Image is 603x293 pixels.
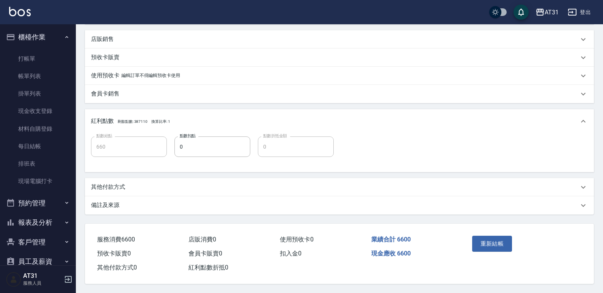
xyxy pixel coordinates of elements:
button: 客戶管理 [3,232,73,252]
a: 帳單列表 [3,67,73,85]
span: 服務消費 6600 [97,236,135,243]
img: Logo [9,7,31,16]
button: 報表及分析 [3,213,73,232]
button: 櫃檯作業 [3,27,73,47]
span: 扣入金 0 [280,250,301,257]
button: save [513,5,529,20]
div: 會員卡銷售 [85,85,594,103]
img: Person [6,272,21,287]
span: 使用預收卡 0 [280,236,314,243]
span: 其他付款方式 0 [97,264,137,271]
p: 預收卡販賣 [91,53,119,61]
p: 會員卡銷售 [91,90,119,98]
span: 現金應收 6600 [371,250,411,257]
span: 換算比率: 1 [151,119,170,124]
div: 備註及來源 [85,196,594,215]
button: 預約管理 [3,193,73,213]
label: 點數折抵金額 [263,133,287,139]
p: 服務人員 [23,280,62,287]
p: 其他付款方式 [91,183,125,191]
a: 現金收支登錄 [3,102,73,120]
p: 備註及來源 [91,201,119,209]
button: 員工及薪資 [3,252,73,271]
p: 店販銷售 [91,35,114,43]
button: AT31 [532,5,562,20]
div: 其他付款方式 [85,178,594,196]
p: 使用預收卡 [91,72,119,80]
div: 店販銷售 [85,30,594,49]
a: 打帳單 [3,50,73,67]
div: AT31 [545,8,559,17]
button: 登出 [565,5,594,19]
span: 店販消費 0 [188,236,216,243]
div: 預收卡販賣 [85,49,594,67]
a: 掛單列表 [3,85,73,102]
p: 紅利點數 [91,117,170,125]
span: 紅利點數折抵 0 [188,264,228,271]
label: 點數扣點 [180,133,196,139]
a: 每日結帳 [3,138,73,155]
p: 編輯訂單不得編輯預收卡使用 [121,72,180,80]
h5: AT31 [23,272,62,280]
button: 重新結帳 [472,236,512,252]
div: 使用預收卡編輯訂單不得編輯預收卡使用 [85,67,594,85]
span: 預收卡販賣 0 [97,250,131,257]
a: 現場電腦打卡 [3,172,73,190]
a: 材料自購登錄 [3,120,73,138]
span: 剩餘點數: 387110 [118,119,148,124]
div: 紅利點數剩餘點數: 387110換算比率: 1 [85,109,594,133]
span: 業績合計 6600 [371,236,411,243]
span: 會員卡販賣 0 [188,250,222,257]
label: 點數給點 [96,133,112,139]
a: 排班表 [3,155,73,172]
